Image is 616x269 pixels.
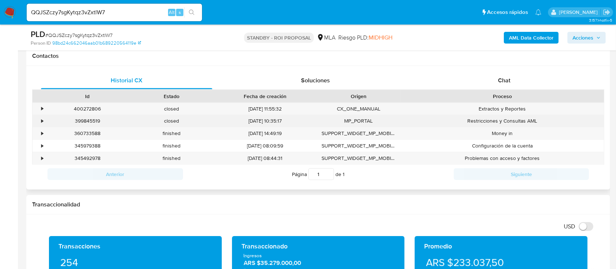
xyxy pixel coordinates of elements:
div: • [41,155,43,162]
div: Money in [401,127,604,139]
a: 98bd24c662046aab01b689220564119e [52,40,141,46]
div: SUPPORT_WIDGET_MP_MOBILE [316,140,401,152]
button: Anterior [47,168,183,180]
div: MLA [317,34,335,42]
span: Historial CX [111,76,142,85]
span: s [179,9,181,16]
div: Restricciones y Consultas AML [401,115,604,127]
div: 345492978 [45,152,130,164]
div: closed [130,115,214,127]
b: Person ID [31,40,51,46]
div: [DATE] 08:44:31 [214,152,316,164]
a: Notificaciones [535,9,541,15]
div: • [41,117,43,124]
a: Salir [603,8,611,16]
div: SUPPORT_WIDGET_MP_MOBILE [316,127,401,139]
p: STANDBY - ROI PROPOSAL [244,33,314,43]
div: finished [130,152,214,164]
div: Problemas con acceso y factores [401,152,604,164]
div: • [41,130,43,137]
b: PLD [31,28,45,40]
div: SUPPORT_WIDGET_MP_MOBILE [316,152,401,164]
span: MIDHIGH [369,33,392,42]
div: Estado [135,93,209,100]
div: 360733588 [45,127,130,139]
div: finished [130,127,214,139]
div: [DATE] 11:55:32 [214,103,316,115]
span: Página de [292,168,345,180]
div: Configuración de la cuenta [401,140,604,152]
div: Proceso [406,93,599,100]
div: 399845519 [45,115,130,127]
div: [DATE] 14:49:19 [214,127,316,139]
div: 400272806 [45,103,130,115]
div: [DATE] 08:09:59 [214,140,316,152]
div: CX_ONE_MANUAL [316,103,401,115]
div: 345979388 [45,140,130,152]
input: Buscar usuario o caso... [27,8,202,17]
span: 3.157.1-hotfix-5 [589,17,612,23]
div: closed [130,103,214,115]
span: Riesgo PLD: [338,34,392,42]
button: Siguiente [454,168,589,180]
span: Accesos rápidos [487,8,528,16]
span: Chat [498,76,510,85]
span: Alt [169,9,175,16]
div: Id [50,93,125,100]
span: Soluciones [301,76,330,85]
span: 1 [343,171,345,178]
span: Acciones [573,32,593,44]
p: emmanuel.vitiello@mercadolibre.com [559,9,600,16]
div: Fecha de creación [219,93,311,100]
div: • [41,142,43,149]
h1: Contactos [32,52,604,60]
h1: Transaccionalidad [32,201,604,208]
div: MP_PORTAL [316,115,401,127]
button: search-icon [184,7,199,18]
div: [DATE] 10:35:17 [214,115,316,127]
b: AML Data Collector [509,32,554,44]
button: AML Data Collector [504,32,559,44]
span: # QQJSZczy7sgKytqz3vZxtlW7 [45,31,113,39]
div: Extractos y Reportes [401,103,604,115]
div: finished [130,140,214,152]
div: • [41,105,43,112]
button: Acciones [567,32,606,44]
div: Origen [322,93,396,100]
